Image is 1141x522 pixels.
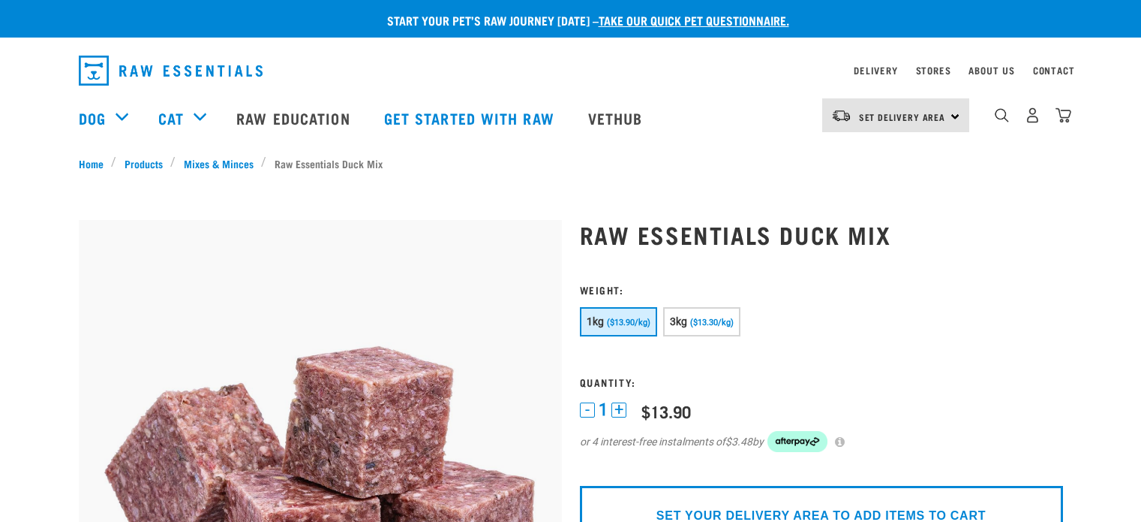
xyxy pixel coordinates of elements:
a: Delivery [854,68,897,73]
a: About Us [968,68,1014,73]
a: Cat [158,107,184,129]
span: Set Delivery Area [859,114,946,119]
a: Contact [1033,68,1075,73]
div: or 4 interest-free instalments of by [580,431,1063,452]
button: 3kg ($13.30/kg) [663,307,740,336]
span: 3kg [670,315,688,327]
span: 1 [599,402,608,418]
img: van-moving.png [831,109,851,122]
h1: Raw Essentials Duck Mix [580,221,1063,248]
a: Stores [916,68,951,73]
span: $3.48 [725,434,752,450]
nav: breadcrumbs [79,155,1063,171]
a: Vethub [573,88,662,148]
span: ($13.90/kg) [607,318,650,327]
h3: Quantity: [580,376,1063,388]
img: home-icon-1@2x.png [995,108,1009,122]
a: Raw Education [221,88,368,148]
img: user.png [1025,107,1040,123]
span: 1kg [587,315,605,327]
a: Mixes & Minces [176,155,261,171]
a: Dog [79,107,106,129]
a: Get started with Raw [369,88,573,148]
a: Products [116,155,170,171]
h3: Weight: [580,284,1063,295]
div: $13.90 [641,402,691,421]
button: - [580,403,595,418]
img: Afterpay [767,431,827,452]
img: home-icon@2x.png [1055,107,1071,123]
a: Home [79,155,112,171]
button: 1kg ($13.90/kg) [580,307,657,336]
img: Raw Essentials Logo [79,56,263,86]
a: take our quick pet questionnaire. [599,17,789,23]
nav: dropdown navigation [67,50,1075,92]
span: ($13.30/kg) [690,318,734,327]
button: + [611,403,626,418]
